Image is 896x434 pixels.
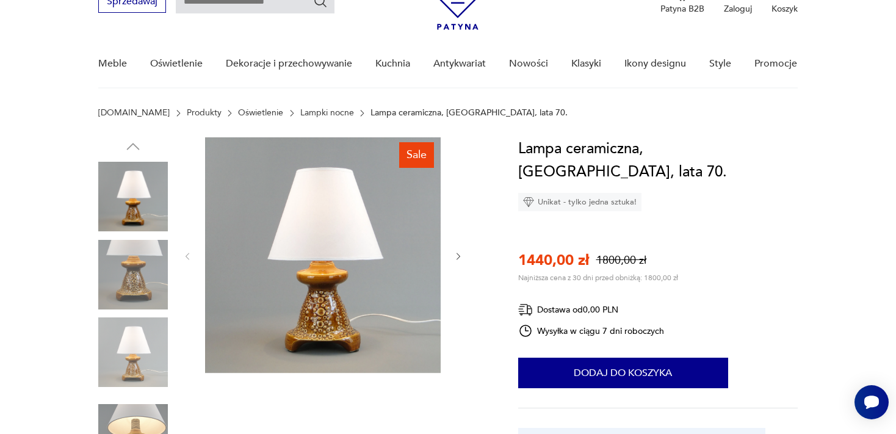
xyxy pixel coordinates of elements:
[724,3,752,15] p: Zaloguj
[624,40,686,87] a: Ikony designu
[300,108,354,118] a: Lampki nocne
[518,302,533,317] img: Ikona dostawy
[709,40,731,87] a: Style
[375,40,410,87] a: Kuchnia
[518,137,798,184] h1: Lampa ceramiczna, [GEOGRAPHIC_DATA], lata 70.
[518,250,589,270] p: 1440,00 zł
[187,108,222,118] a: Produkty
[754,40,797,87] a: Promocje
[205,137,441,373] img: Zdjęcie produktu Lampa ceramiczna, Mirostowice, lata 70.
[98,317,168,387] img: Zdjęcie produktu Lampa ceramiczna, Mirostowice, lata 70.
[518,358,728,388] button: Dodaj do koszyka
[660,3,704,15] p: Patyna B2B
[518,273,678,283] p: Najniższa cena z 30 dni przed obniżką: 1800,00 zł
[98,162,168,231] img: Zdjęcie produktu Lampa ceramiczna, Mirostowice, lata 70.
[150,40,203,87] a: Oświetlenie
[226,40,352,87] a: Dekoracje i przechowywanie
[98,108,170,118] a: [DOMAIN_NAME]
[518,324,665,338] div: Wysyłka w ciągu 7 dni roboczych
[238,108,283,118] a: Oświetlenie
[509,40,548,87] a: Nowości
[523,197,534,208] img: Ikona diamentu
[98,40,127,87] a: Meble
[98,240,168,309] img: Zdjęcie produktu Lampa ceramiczna, Mirostowice, lata 70.
[433,40,486,87] a: Antykwariat
[518,302,665,317] div: Dostawa od 0,00 PLN
[596,253,646,268] p: 1800,00 zł
[399,142,434,168] div: Sale
[571,40,601,87] a: Klasyki
[854,385,889,419] iframe: Smartsupp widget button
[771,3,798,15] p: Koszyk
[370,108,568,118] p: Lampa ceramiczna, [GEOGRAPHIC_DATA], lata 70.
[518,193,641,211] div: Unikat - tylko jedna sztuka!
